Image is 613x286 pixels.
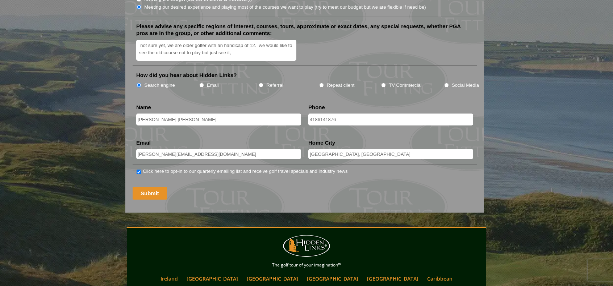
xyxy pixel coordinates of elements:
label: Email [207,82,219,89]
label: Home City [308,139,335,146]
label: Referral [266,82,283,89]
label: Social Media [452,82,479,89]
label: Repeat client [327,82,355,89]
label: How did you hear about Hidden Links? [136,72,237,79]
a: Ireland [157,273,182,284]
label: Email [136,139,151,146]
input: Submit [133,187,167,200]
label: Meeting our desired experience and playing most of the courses we want to play (try to meet our b... [144,4,426,11]
label: Please advise any specific regions of interest, courses, tours, approximate or exact dates, any s... [136,23,473,37]
p: The golf tour of your imagination™ [129,261,484,269]
label: Click here to opt-in to our quarterly emailing list and receive golf travel specials and industry... [143,168,347,175]
a: [GEOGRAPHIC_DATA] [243,273,302,284]
a: [GEOGRAPHIC_DATA] [363,273,422,284]
a: [GEOGRAPHIC_DATA] [183,273,242,284]
a: [GEOGRAPHIC_DATA] [303,273,362,284]
a: Caribbean [424,273,456,284]
label: Search engine [144,82,175,89]
label: Phone [308,104,325,111]
label: TV Commercial [389,82,421,89]
label: Name [136,104,151,111]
